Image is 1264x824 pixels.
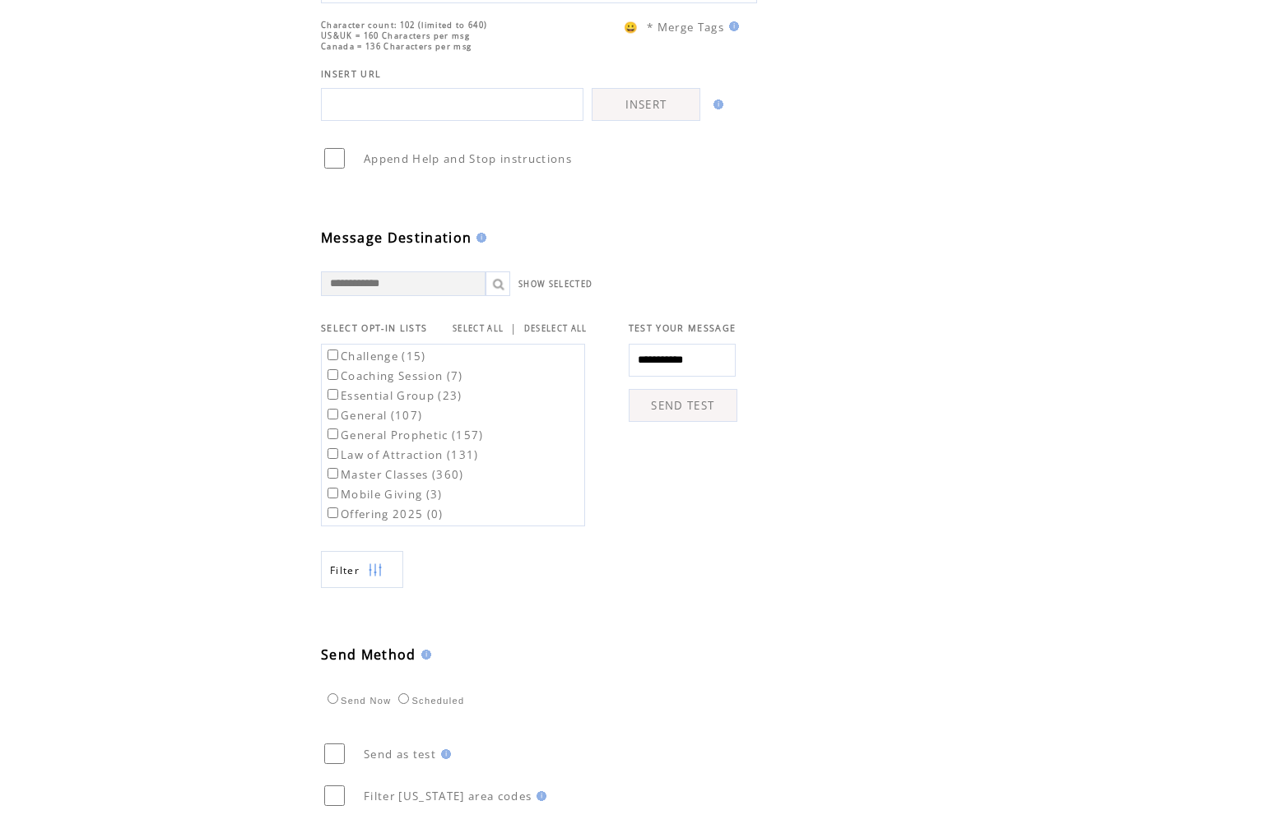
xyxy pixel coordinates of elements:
[328,409,338,419] input: General (107)
[328,448,338,459] input: Law of Attraction (131)
[510,321,517,336] span: |
[324,487,443,502] label: Mobile Giving (3)
[724,21,739,31] img: help.gif
[328,389,338,400] input: Essential Group (23)
[328,350,338,360] input: Challenge (15)
[524,323,588,334] a: DESELECT ALL
[330,563,360,577] span: Show filters
[324,467,464,482] label: Master Classes (360)
[321,322,427,334] span: SELECT OPT-IN LISTS
[532,791,546,801] img: help.gif
[647,20,724,35] span: * Merge Tags
[321,20,487,30] span: Character count: 102 (limited to 640)
[592,88,700,121] a: INSERT
[624,20,639,35] span: 😀
[321,41,472,52] span: Canada = 136 Characters per msg
[321,646,416,664] span: Send Method
[629,322,737,334] span: TEST YOUR MESSAGE
[364,151,572,166] span: Append Help and Stop instructions
[321,30,470,41] span: US&UK = 160 Characters per msg
[324,447,479,462] label: Law of Attraction (131)
[323,696,391,706] label: Send Now
[629,389,737,422] a: SEND TEST
[324,428,484,442] label: General Prophetic (157)
[398,693,409,704] input: Scheduled
[324,349,426,363] label: Challenge (15)
[368,552,383,589] img: filters.png
[328,468,338,479] input: Master Classes (360)
[321,68,381,80] span: INSERT URL
[472,233,486,243] img: help.gif
[321,551,403,588] a: Filter
[453,323,504,334] a: SELECT ALL
[436,749,451,759] img: help.gif
[364,789,532,803] span: Filter [US_STATE] area codes
[324,388,462,403] label: Essential Group (23)
[328,693,338,704] input: Send Now
[328,369,338,380] input: Coaching Session (7)
[328,488,338,498] input: Mobile Giving (3)
[709,100,723,109] img: help.gif
[321,229,472,247] span: Message Destination
[324,368,463,383] label: Coaching Session (7)
[394,696,464,706] label: Scheduled
[364,747,436,762] span: Send as test
[328,507,338,518] input: Offering 2025 (0)
[324,507,444,521] label: Offering 2025 (0)
[324,408,422,423] label: General (107)
[328,428,338,439] input: General Prophetic (157)
[416,650,431,660] img: help.gif
[518,279,592,289] a: SHOW SELECTED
